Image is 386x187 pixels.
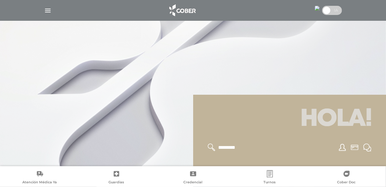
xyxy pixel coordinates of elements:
[44,7,52,14] img: Cober_menu-lines-white.svg
[108,180,124,185] span: Guardias
[231,170,308,186] a: Turnos
[155,170,231,186] a: Credencial
[1,170,78,186] a: Atención Médica Ya
[315,6,320,11] img: 778
[166,3,198,18] img: logo_cober_home-white.png
[200,102,379,136] h1: Hola!
[78,170,155,186] a: Guardias
[264,180,276,185] span: Turnos
[22,180,57,185] span: Atención Médica Ya
[184,180,203,185] span: Credencial
[337,180,356,185] span: Cober Doc
[308,170,385,186] a: Cober Doc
